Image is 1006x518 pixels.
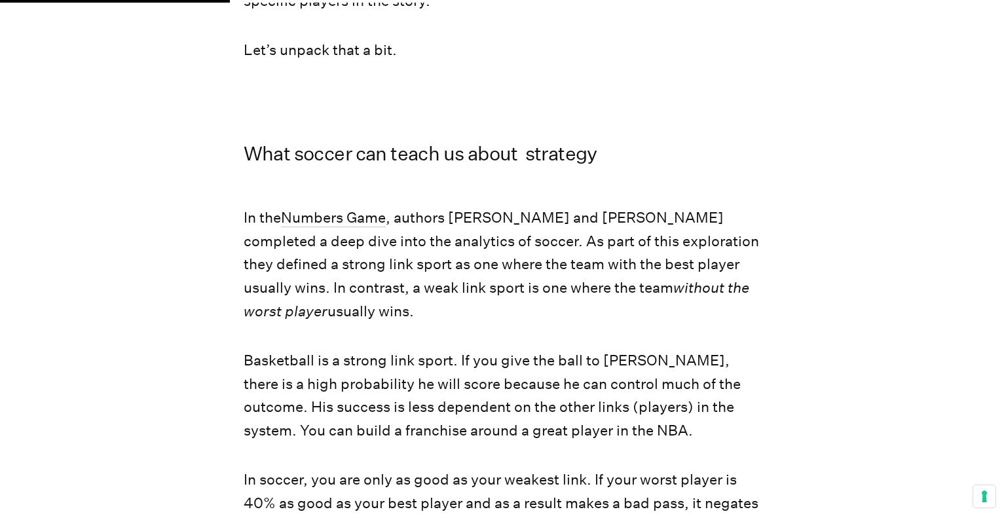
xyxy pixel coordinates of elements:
em: without the worst player [244,279,749,320]
h3: What soccer can teach us about strategy [244,140,763,168]
a: Numbers Game [281,209,386,227]
p: Basketball is a strong link sport. If you give the ball to [PERSON_NAME], there is a high probabi... [244,349,763,443]
p: Let’s unpack that a bit. [244,39,763,62]
p: In the , authors [PERSON_NAME] and [PERSON_NAME] completed a deep dive into the analytics of socc... [244,206,763,323]
button: Your consent preferences for tracking technologies [973,485,996,508]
